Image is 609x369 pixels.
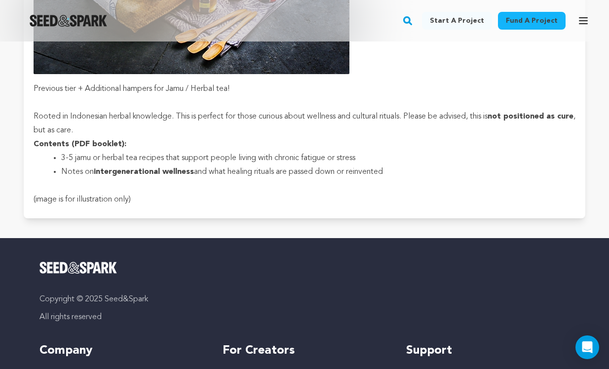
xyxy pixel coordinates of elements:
li: 3-5 jamu or herbal tea recipes that support people living with chronic fatigue or stress [61,151,564,165]
h5: For Creators [223,343,386,359]
strong: intergenerational wellness [94,168,194,176]
a: Start a project [422,12,492,30]
p: Copyright © 2025 Seed&Spark [39,293,570,305]
li: Notes on and what healing rituals are passed down or reinvented [61,165,564,179]
p: All rights reserved [39,311,570,323]
h5: Support [406,343,570,359]
a: Seed&Spark Homepage [39,262,570,274]
strong: not positioned as cure [488,113,573,121]
a: Seed&Spark Homepage [30,15,107,27]
div: Open Intercom Messenger [575,335,599,359]
a: Fund a project [498,12,566,30]
p: (image is for illustration only) [34,193,575,206]
p: Previous tier + Additional hampers for Jamu / Herbal tea! [34,82,575,96]
img: Seed&Spark Logo Dark Mode [30,15,107,27]
h5: Company [39,343,203,359]
img: Seed&Spark Logo [39,262,117,274]
strong: Contents (PDF booklet): [34,140,126,148]
p: Rooted in Indonesian herbal knowledge. This is perfect for those curious about wellness and cultu... [34,110,575,137]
